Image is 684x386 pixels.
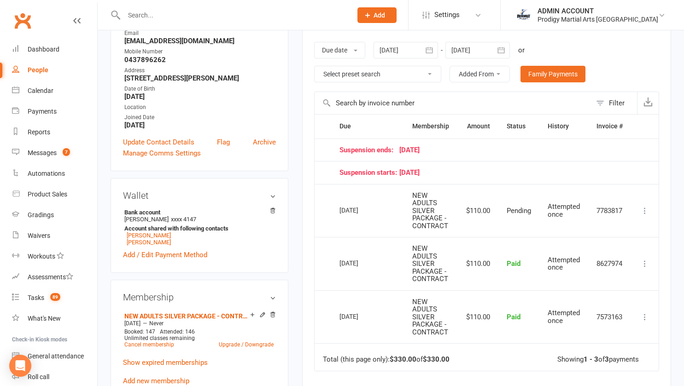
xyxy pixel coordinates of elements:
div: People [28,66,48,74]
div: Calendar [28,87,53,94]
div: Automations [28,170,65,177]
th: Due [331,115,404,138]
span: Pending [507,207,531,215]
strong: [DATE] [124,121,276,129]
td: 7783817 [588,184,631,237]
div: Location [124,103,276,112]
a: People [12,60,97,81]
div: What's New [28,315,61,322]
h3: Membership [123,292,276,302]
td: 7573163 [588,290,631,344]
div: Payments [28,108,57,115]
div: [DATE] [339,169,623,177]
a: Flag [217,137,230,148]
div: Tasks [28,294,44,301]
strong: $330.00 [423,355,450,363]
div: Joined Date [124,113,276,122]
a: NEW ADULTS SILVER PACKAGE - CONTRACT [124,312,250,320]
div: Showing of payments [557,356,639,363]
span: Attempted once [548,309,580,325]
a: Tasks 89 [12,288,97,308]
a: Product Sales [12,184,97,205]
input: Search... [121,9,345,22]
a: Family Payments [520,66,585,82]
button: Filter [591,92,637,114]
a: [PERSON_NAME] [127,239,171,246]
th: Membership [404,115,458,138]
div: Mobile Number [124,47,276,56]
span: Unlimited classes remaining [124,335,195,341]
span: Paid [507,259,520,268]
div: Reports [28,128,50,136]
div: Dashboard [28,46,59,53]
span: Attended: 146 [160,328,195,335]
a: Reports [12,122,97,143]
div: Assessments [28,273,73,281]
button: Due date [314,42,365,58]
strong: Account shared with following contacts [124,225,271,232]
span: NEW ADULTS SILVER PACKAGE - CONTRACT [412,244,448,283]
span: Suspension starts: [339,169,399,177]
span: Suspension ends: [339,146,399,154]
td: 8627974 [588,237,631,290]
th: Amount [458,115,498,138]
span: Settings [434,5,460,25]
li: [PERSON_NAME] [123,207,276,247]
button: Add [357,7,397,23]
div: or [518,45,525,56]
a: Workouts [12,246,97,267]
div: General attendance [28,352,84,360]
span: xxxx 4147 [171,216,196,223]
strong: Bank account [124,209,271,216]
div: [DATE] [339,203,382,217]
div: Messages [28,149,57,156]
strong: 3 [605,355,609,363]
div: Date of Birth [124,85,276,93]
img: thumb_image1686208220.png [514,6,533,24]
a: Gradings [12,205,97,225]
a: Dashboard [12,39,97,60]
strong: $330.00 [390,355,416,363]
td: $110.00 [458,237,498,290]
td: $110.00 [458,184,498,237]
a: Assessments [12,267,97,288]
a: Clubworx [11,9,34,32]
span: [DATE] [124,320,140,327]
a: Automations [12,163,97,184]
th: Invoice # [588,115,631,138]
input: Search by invoice number [315,92,591,114]
div: Address [124,66,276,75]
div: [DATE] [339,256,382,270]
a: What's New [12,308,97,329]
a: Cancel membership [124,341,174,348]
a: Calendar [12,81,97,101]
div: Email [124,29,276,38]
strong: [EMAIL_ADDRESS][DOMAIN_NAME] [124,37,276,45]
a: [PERSON_NAME] [127,232,171,239]
a: Archive [253,137,276,148]
div: — [122,320,276,327]
span: Booked: 147 [124,328,155,335]
div: Open Intercom Messenger [9,355,31,377]
a: Messages 7 [12,143,97,163]
span: 7 [63,148,70,156]
a: Show expired memberships [123,358,208,367]
div: ADMIN ACCOUNT [538,7,658,15]
th: Status [498,115,539,138]
a: Add / Edit Payment Method [123,249,207,260]
strong: [STREET_ADDRESS][PERSON_NAME] [124,74,276,82]
a: Waivers [12,225,97,246]
span: NEW ADULTS SILVER PACKAGE - CONTRACT [412,191,448,230]
span: Attempted once [548,256,580,272]
div: Workouts [28,253,55,260]
span: 89 [50,293,60,301]
span: Never [149,320,164,327]
strong: [DATE] [124,92,276,101]
span: Add [374,12,385,19]
th: History [539,115,588,138]
div: Product Sales [28,190,67,198]
div: Total (this page only): of [323,356,450,363]
h3: Wallet [123,190,276,201]
td: $110.00 [458,290,498,344]
button: Added From [450,66,510,82]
